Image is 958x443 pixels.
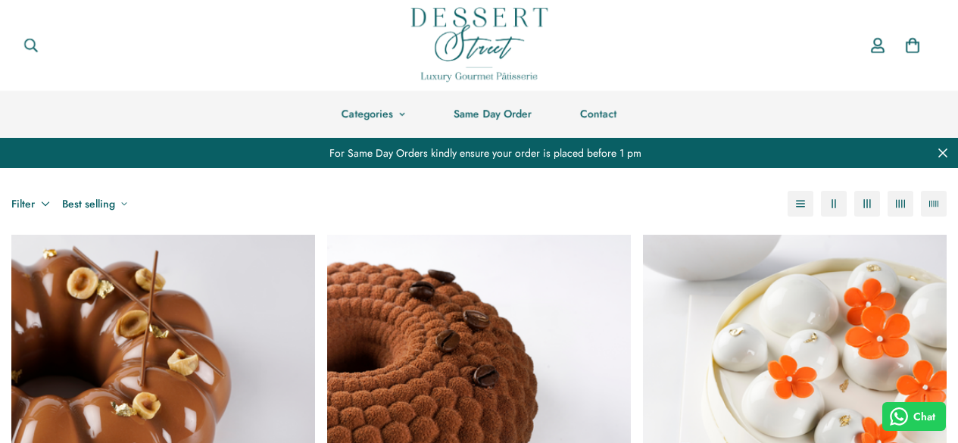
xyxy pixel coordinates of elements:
[429,91,556,137] a: Same Day Order
[921,191,947,217] button: 5-column
[860,23,895,67] a: Account
[62,196,115,212] span: Best selling
[11,29,51,62] button: Search
[821,191,847,217] button: 2-column
[11,196,50,212] button: Filter
[11,196,35,212] span: Filter
[317,91,429,137] a: Categories
[854,191,880,217] button: 3-column
[411,8,548,82] img: Dessert Street
[882,402,947,431] button: Chat
[895,28,930,63] a: 0
[888,191,913,217] button: 4-column
[11,138,947,168] div: For Same Day Orders kindly ensure your order is placed before 1 pm
[788,191,813,217] button: 1-column
[556,91,641,137] a: Contact
[913,409,935,425] span: Chat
